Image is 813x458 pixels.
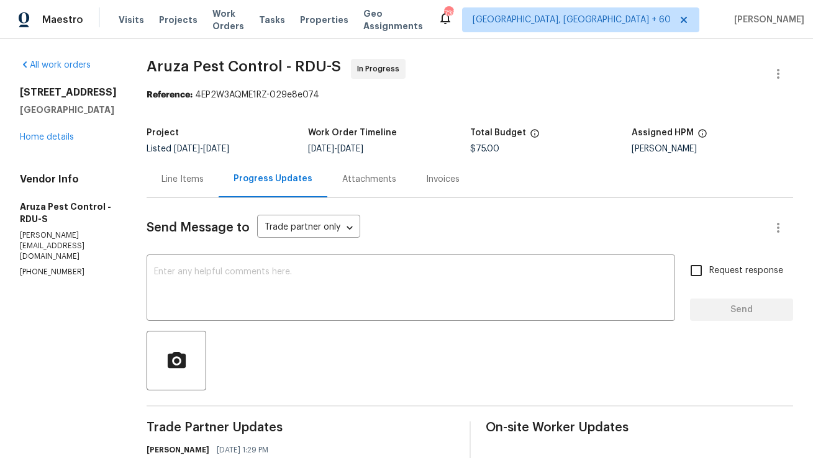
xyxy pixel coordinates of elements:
span: Properties [300,14,348,26]
span: Visits [119,14,144,26]
h5: Assigned HPM [632,128,694,137]
span: On-site Worker Updates [486,421,794,434]
span: Work Orders [212,7,244,32]
span: Request response [709,264,783,277]
span: [DATE] [337,145,363,153]
span: Tasks [259,16,285,24]
h5: Aruza Pest Control - RDU-S [20,200,117,225]
span: [DATE] [174,145,200,153]
span: Maestro [42,14,83,26]
span: Send Message to [147,222,250,234]
a: All work orders [20,61,91,70]
div: Line Items [161,173,204,186]
span: [PERSON_NAME] [729,14,804,26]
span: In Progress [357,63,404,75]
h5: Total Budget [470,128,526,137]
h4: Vendor Info [20,173,117,186]
div: Progress Updates [234,173,312,185]
span: [DATE] 1:29 PM [217,444,268,456]
span: - [308,145,363,153]
span: Listed [147,145,229,153]
span: The hpm assigned to this work order. [697,128,707,145]
span: Geo Assignments [363,7,423,32]
span: The total cost of line items that have been proposed by Opendoor. This sum includes line items th... [530,128,540,145]
div: 4EP2W3AQME1RZ-029e8e074 [147,89,793,101]
div: 735 [444,7,453,20]
span: [DATE] [308,145,334,153]
span: [GEOGRAPHIC_DATA], [GEOGRAPHIC_DATA] + 60 [473,14,671,26]
h6: [PERSON_NAME] [147,444,209,456]
span: Trade Partner Updates [147,421,455,434]
div: Trade partner only [257,218,360,238]
h5: Project [147,128,179,137]
p: [PHONE_NUMBER] [20,267,117,277]
b: Reference: [147,91,193,99]
a: Home details [20,133,74,141]
h2: [STREET_ADDRESS] [20,86,117,99]
span: Projects [159,14,198,26]
div: [PERSON_NAME] [632,145,793,153]
span: $75.00 [470,145,499,153]
h5: [GEOGRAPHIC_DATA] [20,104,117,116]
div: Invoices [426,173,460,186]
p: [PERSON_NAME][EMAIL_ADDRESS][DOMAIN_NAME] [20,230,117,262]
div: Attachments [342,173,396,186]
span: - [174,145,229,153]
span: [DATE] [203,145,229,153]
span: Aruza Pest Control - RDU-S [147,59,341,74]
h5: Work Order Timeline [308,128,397,137]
